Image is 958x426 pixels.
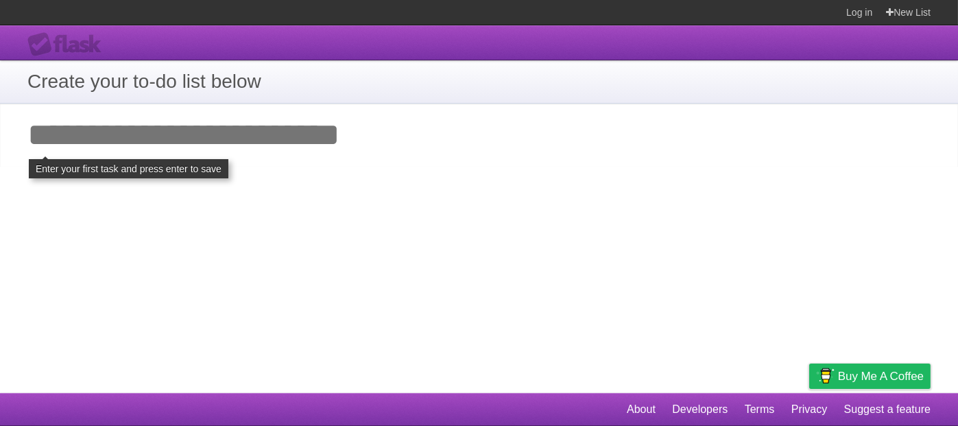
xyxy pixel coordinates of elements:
a: Terms [745,397,775,423]
div: Flask [27,32,110,57]
span: Buy me a coffee [838,364,924,388]
a: About [627,397,656,423]
a: Suggest a feature [844,397,931,423]
a: Developers [672,397,728,423]
a: Buy me a coffee [809,364,931,389]
img: Buy me a coffee [816,364,835,388]
h1: Create your to-do list below [27,67,931,96]
a: Privacy [791,397,827,423]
